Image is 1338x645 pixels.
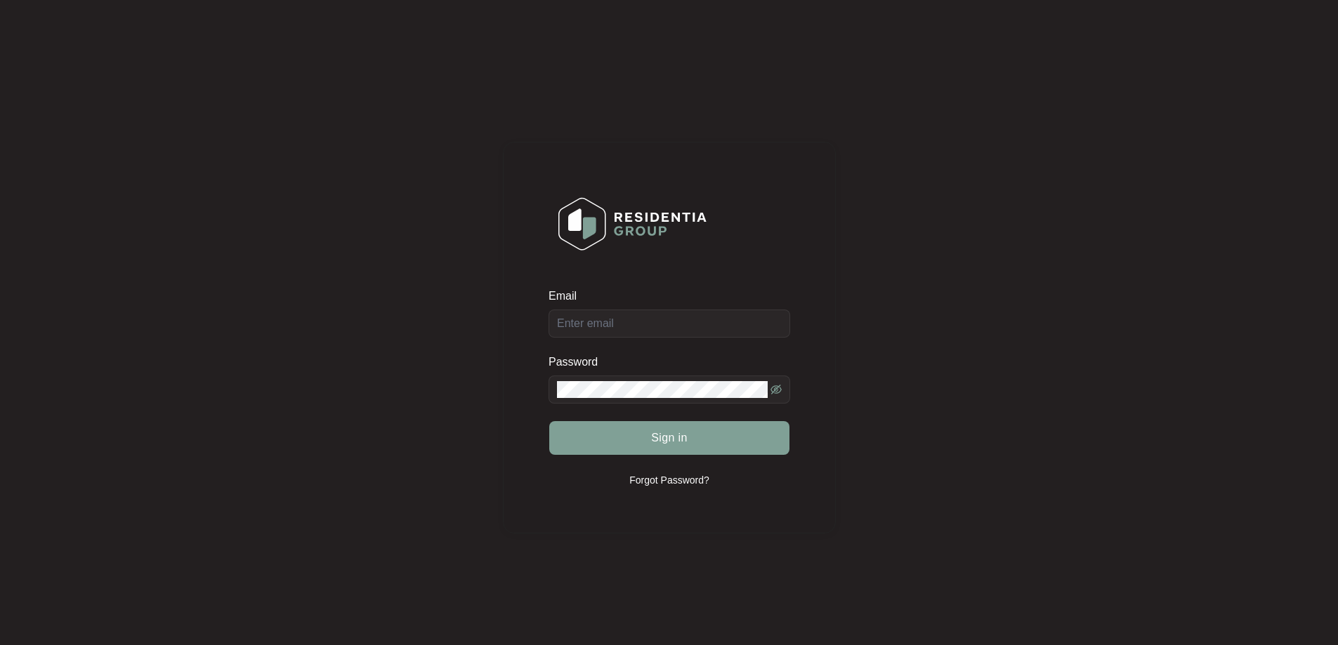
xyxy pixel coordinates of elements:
[770,384,782,395] span: eye-invisible
[629,473,709,487] p: Forgot Password?
[549,355,608,369] label: Password
[549,310,790,338] input: Email
[549,289,586,303] label: Email
[549,421,789,455] button: Sign in
[651,430,688,446] span: Sign in
[549,188,716,260] img: Login Logo
[557,381,768,398] input: Password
